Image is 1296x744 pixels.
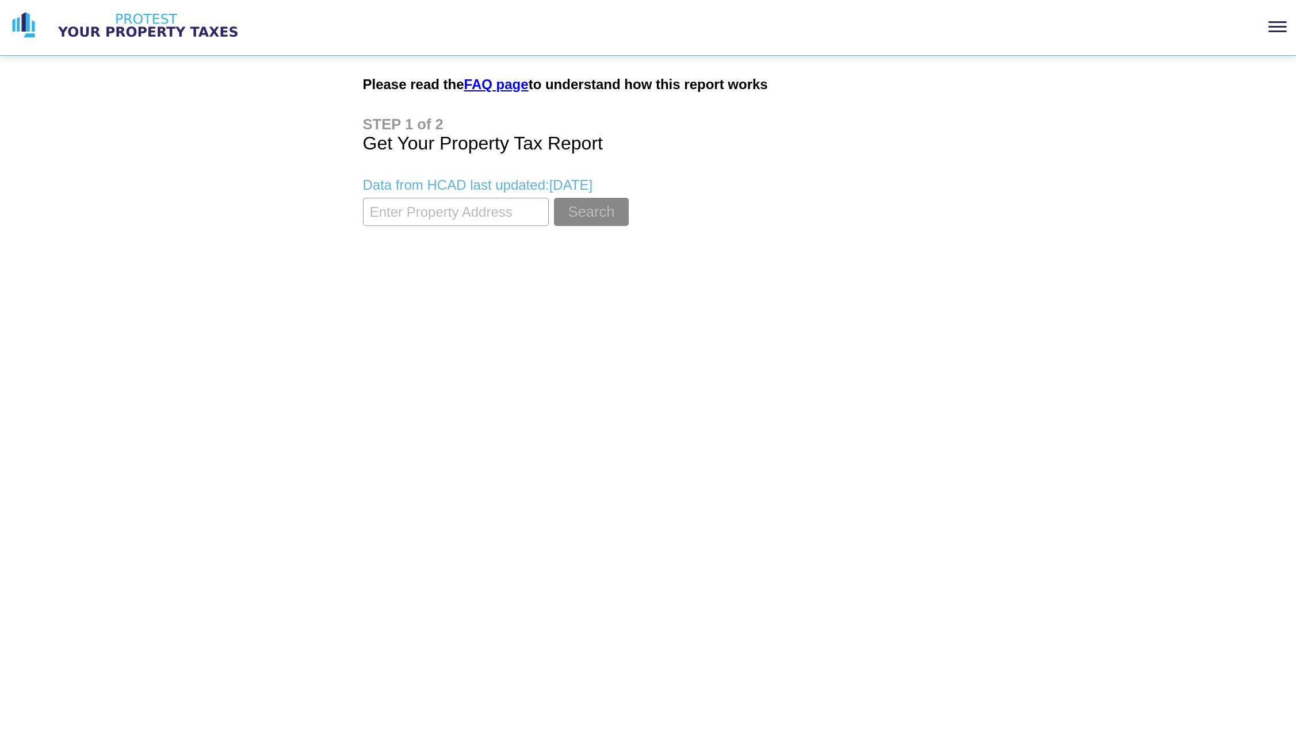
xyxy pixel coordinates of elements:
a: FAQ page [464,76,529,92]
a: logo logo text [9,11,249,40]
h2: Please read the to understand how this report works [363,76,934,93]
button: Search [554,198,628,226]
img: logo text [47,11,249,40]
img: logo [9,11,38,40]
input: Enter Property Address [363,198,549,226]
h1: Get Your Property Tax Report [363,116,934,154]
p: Data from HCAD last updated: [DATE] [363,177,934,193]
